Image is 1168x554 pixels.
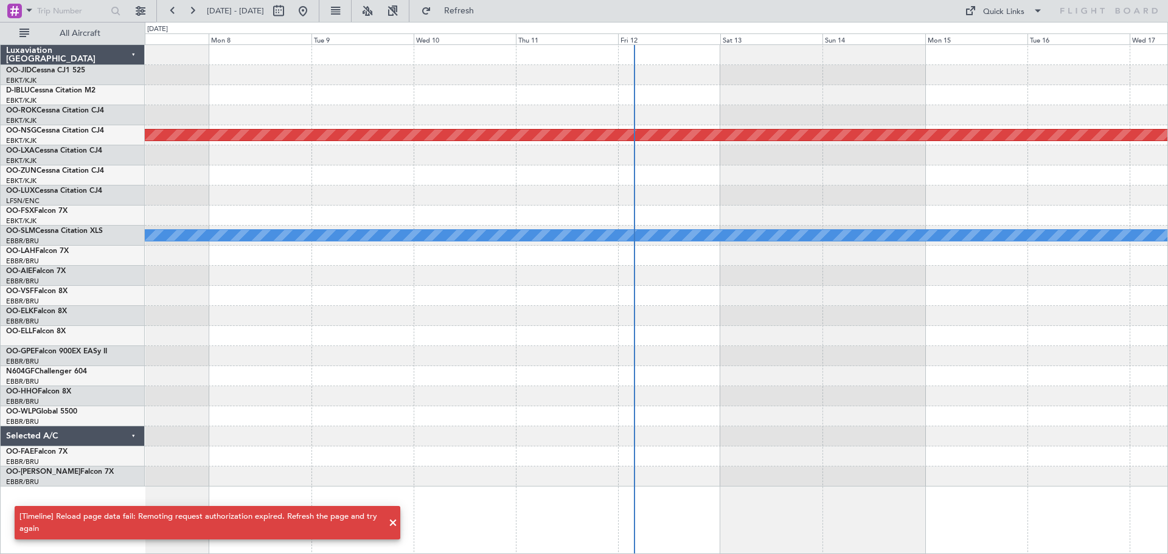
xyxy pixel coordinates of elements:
[415,1,488,21] button: Refresh
[6,176,36,185] a: EBKT/KJK
[6,96,36,105] a: EBKT/KJK
[6,348,107,355] a: OO-GPEFalcon 900EX EASy II
[516,33,618,44] div: Thu 11
[6,448,34,455] span: OO-FAE
[311,33,414,44] div: Tue 9
[6,477,39,486] a: EBBR/BRU
[6,368,87,375] a: N604GFChallenger 604
[6,237,39,246] a: EBBR/BRU
[6,448,68,455] a: OO-FAEFalcon 7X
[6,268,32,275] span: OO-AIE
[6,468,80,476] span: OO-[PERSON_NAME]
[618,33,720,44] div: Fri 12
[6,388,38,395] span: OO-HHO
[6,227,103,235] a: OO-SLMCessna Citation XLS
[6,297,39,306] a: EBBR/BRU
[209,33,311,44] div: Mon 8
[6,187,102,195] a: OO-LUXCessna Citation CJ4
[434,7,485,15] span: Refresh
[6,368,35,375] span: N604GF
[106,33,209,44] div: Sun 7
[6,308,67,315] a: OO-ELKFalcon 8X
[6,107,104,114] a: OO-ROKCessna Citation CJ4
[6,76,36,85] a: EBKT/KJK
[983,6,1024,18] div: Quick Links
[6,417,39,426] a: EBBR/BRU
[6,277,39,286] a: EBBR/BRU
[6,408,77,415] a: OO-WLPGlobal 5500
[959,1,1049,21] button: Quick Links
[6,377,39,386] a: EBBR/BRU
[6,216,36,226] a: EBKT/KJK
[6,87,30,94] span: D-IBLU
[6,167,104,175] a: OO-ZUNCessna Citation CJ4
[6,127,104,134] a: OO-NSGCessna Citation CJ4
[6,167,36,175] span: OO-ZUN
[6,156,36,165] a: EBKT/KJK
[19,511,382,535] div: [Timeline] Reload page data fail: Remoting request authorization expired. Refresh the page and tr...
[6,196,40,206] a: LFSN/ENC
[6,457,39,466] a: EBBR/BRU
[6,288,68,295] a: OO-VSFFalcon 8X
[6,257,39,266] a: EBBR/BRU
[1027,33,1130,44] div: Tue 16
[6,67,85,74] a: OO-JIDCessna CJ1 525
[6,107,36,114] span: OO-ROK
[207,5,264,16] span: [DATE] - [DATE]
[6,147,102,154] a: OO-LXACessna Citation CJ4
[6,67,32,74] span: OO-JID
[822,33,925,44] div: Sun 14
[6,187,35,195] span: OO-LUX
[925,33,1027,44] div: Mon 15
[13,24,132,43] button: All Aircraft
[6,87,96,94] a: D-IBLUCessna Citation M2
[6,248,35,255] span: OO-LAH
[6,116,36,125] a: EBKT/KJK
[6,127,36,134] span: OO-NSG
[6,328,32,335] span: OO-ELL
[6,388,71,395] a: OO-HHOFalcon 8X
[6,227,35,235] span: OO-SLM
[6,308,33,315] span: OO-ELK
[414,33,516,44] div: Wed 10
[37,2,107,20] input: Trip Number
[6,207,34,215] span: OO-FSX
[6,408,36,415] span: OO-WLP
[6,288,34,295] span: OO-VSF
[6,357,39,366] a: EBBR/BRU
[6,348,35,355] span: OO-GPE
[6,136,36,145] a: EBKT/KJK
[6,248,69,255] a: OO-LAHFalcon 7X
[720,33,822,44] div: Sat 13
[6,207,68,215] a: OO-FSXFalcon 7X
[6,328,66,335] a: OO-ELLFalcon 8X
[6,468,114,476] a: OO-[PERSON_NAME]Falcon 7X
[32,29,128,38] span: All Aircraft
[6,317,39,326] a: EBBR/BRU
[147,24,168,35] div: [DATE]
[6,397,39,406] a: EBBR/BRU
[6,268,66,275] a: OO-AIEFalcon 7X
[6,147,35,154] span: OO-LXA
